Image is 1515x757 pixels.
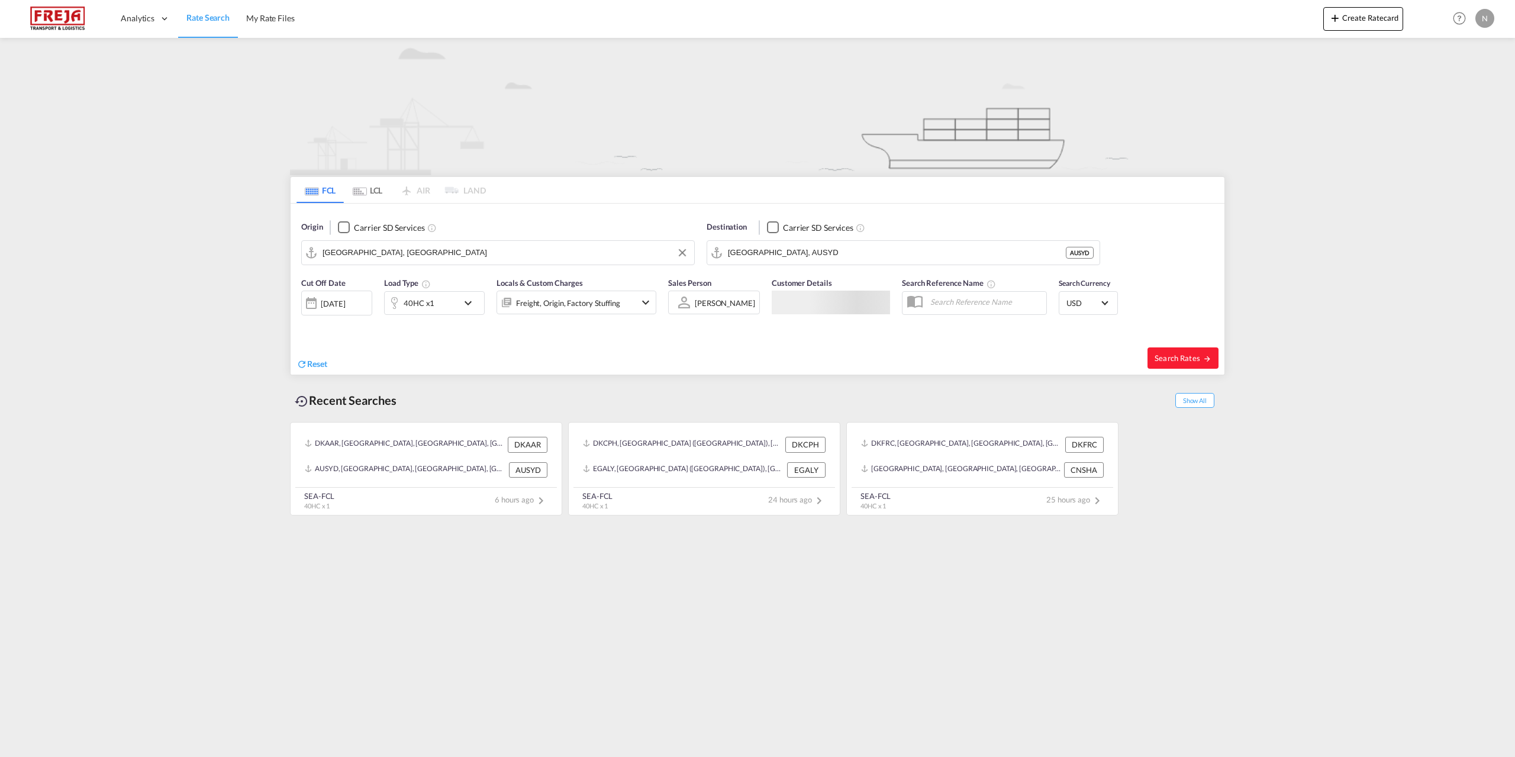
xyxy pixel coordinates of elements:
[902,278,996,288] span: Search Reference Name
[307,359,327,369] span: Reset
[1066,247,1094,259] div: AUSYD
[1323,7,1403,31] button: icon-plus 400-fgCreate Ratecard
[384,291,485,315] div: 40HC x1icon-chevron-down
[186,12,230,22] span: Rate Search
[302,241,694,265] md-input-container: Aarhus, DKAAR
[707,241,1100,265] md-input-container: Sydney, AUSYD
[1065,437,1104,452] div: DKFRC
[783,222,853,234] div: Carrier SD Services
[121,12,154,24] span: Analytics
[582,491,613,501] div: SEA-FCL
[296,177,344,203] md-tab-item: FCL
[304,491,334,501] div: SEA-FCL
[582,502,608,510] span: 40HC x 1
[1203,355,1211,363] md-icon: icon-arrow-right
[1147,347,1219,369] button: Search Ratesicon-arrow-right
[497,278,583,288] span: Locals & Custom Charges
[295,394,309,408] md-icon: icon-backup-restore
[695,298,755,308] div: [PERSON_NAME]
[856,223,865,233] md-icon: Unchecked: Search for CY (Container Yard) services for all selected carriers.Checked : Search for...
[1475,9,1494,28] div: N
[497,291,656,314] div: Freight Origin Factory Stuffingicon-chevron-down
[707,221,747,233] span: Destination
[291,204,1224,375] div: Origin Checkbox No InkUnchecked: Search for CY (Container Yard) services for all selected carrier...
[1090,494,1104,508] md-icon: icon-chevron-right
[583,462,784,478] div: EGALY, Alexandria (El Iskandariya), Egypt, Northern Africa, Africa
[509,462,547,478] div: AUSYD
[321,298,345,309] div: [DATE]
[290,387,401,414] div: Recent Searches
[846,422,1118,516] recent-search-card: DKFRC, [GEOGRAPHIC_DATA], [GEOGRAPHIC_DATA], [GEOGRAPHIC_DATA], [GEOGRAPHIC_DATA] DKFRC[GEOGRAPHI...
[246,13,295,23] span: My Rate Files
[344,177,391,203] md-tab-item: LCL
[1449,8,1475,30] div: Help
[296,359,307,369] md-icon: icon-refresh
[860,502,886,510] span: 40HC x 1
[338,221,424,234] md-checkbox: Checkbox No Ink
[812,494,826,508] md-icon: icon-chevron-right
[583,437,782,452] div: DKCPH, Copenhagen (Kobenhavn), Denmark, Northern Europe, Europe
[987,279,996,289] md-icon: Your search will be saved by the below given name
[421,279,431,289] md-icon: Select multiple loads to view rates
[860,491,891,501] div: SEA-FCL
[768,495,826,504] span: 24 hours ago
[427,223,437,233] md-icon: Unchecked: Search for CY (Container Yard) services for all selected carriers.Checked : Search for...
[694,294,756,311] md-select: Sales Person: Nikolaj Korsvold
[301,278,346,288] span: Cut Off Date
[304,502,330,510] span: 40HC x 1
[673,244,691,262] button: Clear Input
[1328,11,1342,25] md-icon: icon-plus 400-fg
[924,293,1046,311] input: Search Reference Name
[301,221,323,233] span: Origin
[1066,298,1100,308] span: USD
[516,295,620,311] div: Freight Origin Factory Stuffing
[296,177,486,203] md-pagination-wrapper: Use the left and right arrow keys to navigate between tabs
[290,38,1225,175] img: new-FCL.png
[296,358,327,371] div: icon-refreshReset
[1155,353,1211,363] span: Search Rates
[772,278,831,288] span: Customer Details
[1064,462,1104,478] div: CNSHA
[508,437,547,452] div: DKAAR
[18,5,98,32] img: 586607c025bf11f083711d99603023e7.png
[785,437,826,452] div: DKCPH
[1046,495,1104,504] span: 25 hours ago
[1065,294,1111,311] md-select: Select Currency: $ USDUnited States Dollar
[668,278,711,288] span: Sales Person
[568,422,840,516] recent-search-card: DKCPH, [GEOGRAPHIC_DATA] ([GEOGRAPHIC_DATA]), [GEOGRAPHIC_DATA], [GEOGRAPHIC_DATA], [GEOGRAPHIC_D...
[1059,279,1110,288] span: Search Currency
[290,422,562,516] recent-search-card: DKAAR, [GEOGRAPHIC_DATA], [GEOGRAPHIC_DATA], [GEOGRAPHIC_DATA], [GEOGRAPHIC_DATA] DKAARAUSYD, [GE...
[354,222,424,234] div: Carrier SD Services
[495,495,548,504] span: 6 hours ago
[305,462,506,478] div: AUSYD, Sydney, Australia, Oceania, Oceania
[1175,393,1214,408] span: Show All
[1449,8,1469,28] span: Help
[384,278,431,288] span: Load Type
[301,314,310,330] md-datepicker: Select
[461,296,481,310] md-icon: icon-chevron-down
[301,291,372,315] div: [DATE]
[728,244,1066,262] input: Search by Port
[787,462,826,478] div: EGALY
[534,494,548,508] md-icon: icon-chevron-right
[861,437,1062,452] div: DKFRC, Fredericia, Denmark, Northern Europe, Europe
[305,437,505,452] div: DKAAR, Aarhus, Denmark, Northern Europe, Europe
[639,295,653,310] md-icon: icon-chevron-down
[404,295,434,311] div: 40HC x1
[323,244,688,262] input: Search by Port
[767,221,853,234] md-checkbox: Checkbox No Ink
[861,462,1061,478] div: CNSHA, Shanghai, China, Greater China & Far East Asia, Asia Pacific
